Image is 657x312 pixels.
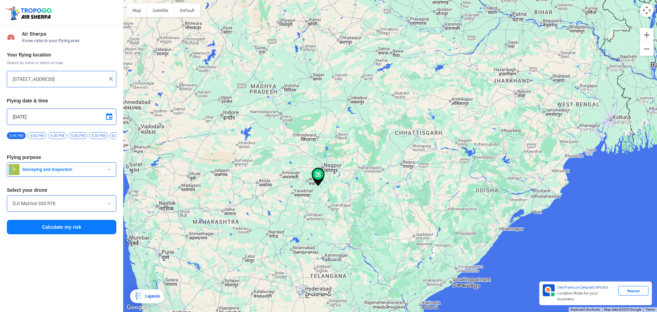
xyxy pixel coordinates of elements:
div: Legends [142,292,160,300]
a: Terms [645,308,655,311]
span: 6:00 PM [109,132,128,139]
div: for Location Risks for your business. [555,284,618,302]
span: 3:44 PM [7,132,26,139]
span: Know risks in your flying area [22,38,116,43]
img: Legends [134,292,142,300]
div: Request [618,286,648,296]
button: Zoom out [640,42,654,56]
img: survey.png [9,164,20,175]
img: Premium APIs [543,284,555,296]
h3: Your flying location [7,52,116,57]
button: Map camera controls [640,3,654,17]
input: Search by name or Brand [13,199,111,208]
input: Search your flying location [13,75,105,83]
button: Keyboard shortcuts [570,307,600,312]
span: 4:30 PM [48,132,67,139]
button: Show satellite imagery [147,3,174,17]
span: Air Sherpa [22,31,116,37]
span: 4:00 PM [27,132,46,139]
span: Surveying and Inspection [20,167,105,172]
span: Map data ©2025 Google [604,308,641,311]
img: ic_tgdronemaps.svg [5,5,54,21]
button: Zoom in [640,28,654,42]
span: 5:30 PM [89,132,108,139]
img: Google [125,303,147,312]
h3: Flying purpose [7,155,116,160]
button: Calculate my risk [7,220,116,234]
h3: Flying date & time [7,98,116,103]
img: ic_close.png [107,75,114,82]
h3: Select your drone [7,188,116,192]
span: Search by name or select on map [7,60,116,65]
input: Select Date [13,113,111,121]
span: Get Premium Detailed APIs [557,285,603,290]
button: Surveying and Inspection [7,162,116,177]
span: 5:00 PM [68,132,87,139]
a: Open this area in Google Maps (opens a new window) [125,303,147,312]
img: Risk Scores [7,33,15,41]
button: Show street map [127,3,147,17]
